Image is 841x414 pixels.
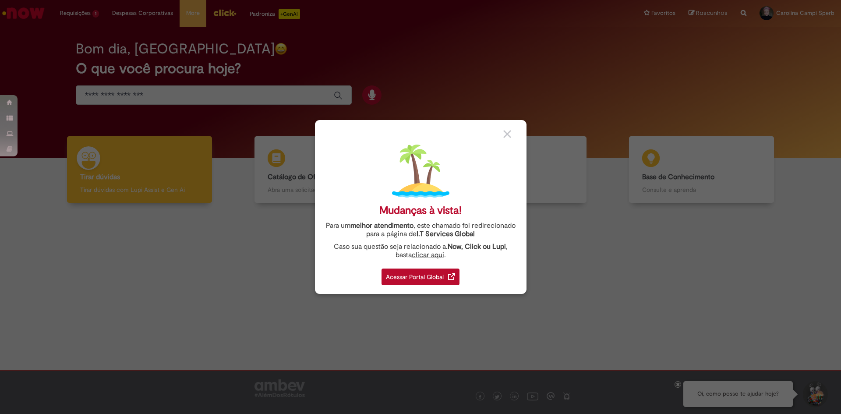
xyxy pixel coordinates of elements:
div: Acessar Portal Global [382,269,459,285]
div: Para um , este chamado foi redirecionado para a página de [322,222,520,238]
a: I.T Services Global [417,225,475,238]
a: clicar aqui [412,246,444,259]
strong: melhor atendimento [350,221,413,230]
strong: .Now, Click ou Lupi [446,242,506,251]
img: redirect_link.png [448,273,455,280]
a: Acessar Portal Global [382,264,459,285]
div: Caso sua questão seja relacionado a , basta . [322,243,520,259]
div: Mudanças à vista! [379,204,462,217]
img: island.png [392,142,449,200]
img: close_button_grey.png [503,130,511,138]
